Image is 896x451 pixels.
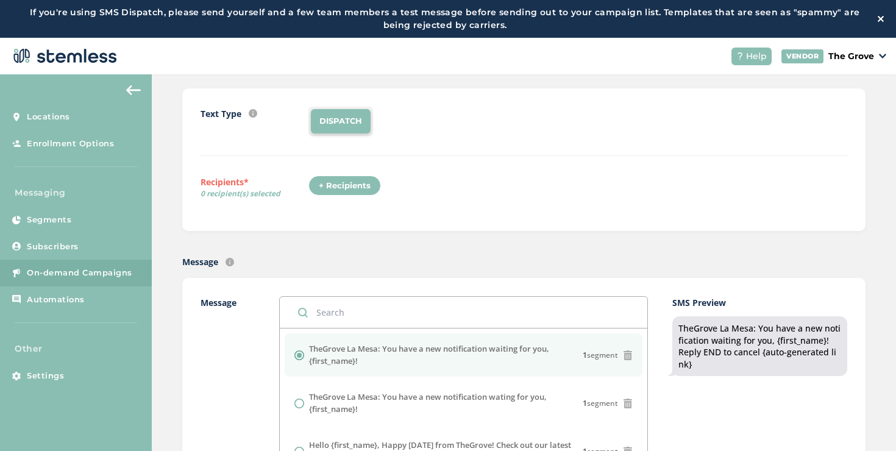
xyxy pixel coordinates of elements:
div: + Recipients [308,176,381,196]
label: SMS Preview [672,296,847,309]
span: Locations [27,111,70,123]
span: On-demand Campaigns [27,267,132,279]
img: icon_down-arrow-small-66adaf34.svg [879,54,886,59]
img: icon-help-white-03924b79.svg [736,52,744,60]
div: TheGrove La Mesa: You have a new notification waiting for you, {first_name}! Reply END to cancel ... [678,322,841,370]
label: Text Type [201,107,241,120]
label: If you're using SMS Dispatch, please send yourself and a few team members a test message before s... [12,6,878,32]
label: TheGrove La Mesa: You have a new notification waiting for you, {first_name}! [309,343,583,367]
li: DISPATCH [311,109,371,133]
span: segment [583,398,618,409]
label: Recipients* [201,176,308,204]
img: icon-close-white-1ed751a3.svg [878,16,884,22]
div: VENDOR [781,49,823,63]
label: TheGrove La Mesa: You have a new notification wating for you, {first_name}! [309,391,583,415]
span: Subscribers [27,241,79,253]
label: Message [182,255,218,268]
img: logo-dark-0685b13c.svg [10,44,117,68]
img: icon-info-236977d2.svg [249,109,257,118]
span: Settings [27,370,64,382]
span: Segments [27,214,71,226]
span: Automations [27,294,85,306]
strong: 1 [583,350,587,360]
img: icon-arrow-back-accent-c549486e.svg [126,85,141,95]
img: icon-info-236977d2.svg [226,258,234,266]
strong: 1 [583,398,587,408]
span: Help [746,50,767,63]
iframe: Chat Widget [835,392,896,451]
span: segment [583,350,618,361]
input: Search [280,297,647,328]
span: 0 recipient(s) selected [201,188,308,199]
span: Enrollment Options [27,138,114,150]
p: The Grove [828,50,874,63]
